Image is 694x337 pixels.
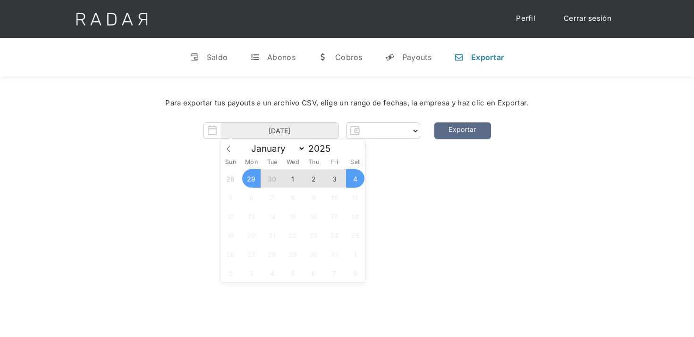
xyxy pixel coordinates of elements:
div: Abonos [267,52,296,62]
span: October 22, 2025 [284,226,302,244]
span: Fri [324,159,345,165]
span: October 14, 2025 [263,207,281,225]
div: Cobros [335,52,363,62]
select: Month [246,143,305,155]
span: October 30, 2025 [305,245,323,263]
span: November 4, 2025 [263,264,281,282]
span: November 8, 2025 [346,264,364,282]
span: September 30, 2025 [263,169,281,188]
span: October 7, 2025 [263,188,281,207]
span: October 12, 2025 [221,207,240,225]
span: October 25, 2025 [346,226,364,244]
span: November 7, 2025 [325,264,344,282]
input: Year [305,143,339,154]
div: Saldo [207,52,228,62]
a: Perfil [507,9,545,28]
span: October 6, 2025 [242,188,261,207]
span: October 3, 2025 [325,169,344,188]
span: October 9, 2025 [305,188,323,207]
span: October 13, 2025 [242,207,261,225]
div: v [190,52,199,62]
span: October 20, 2025 [242,226,261,244]
div: Para exportar tus payouts a un archivo CSV, elige un rango de fechas, la empresa y haz clic en Ex... [28,98,666,109]
span: October 23, 2025 [305,226,323,244]
span: September 28, 2025 [221,169,240,188]
div: n [454,52,464,62]
span: October 1, 2025 [284,169,302,188]
span: October 4, 2025 [346,169,364,188]
div: Payouts [402,52,432,62]
span: November 1, 2025 [346,245,364,263]
span: October 8, 2025 [284,188,302,207]
div: t [250,52,260,62]
span: October 21, 2025 [263,226,281,244]
span: October 18, 2025 [346,207,364,225]
span: Thu [303,159,324,165]
span: October 26, 2025 [221,245,240,263]
span: November 5, 2025 [284,264,302,282]
span: October 17, 2025 [325,207,344,225]
span: November 2, 2025 [221,264,240,282]
a: Exportar [434,122,491,139]
span: Sun [220,159,241,165]
span: October 10, 2025 [325,188,344,207]
span: November 3, 2025 [242,264,261,282]
span: October 11, 2025 [346,188,364,207]
span: October 5, 2025 [221,188,240,207]
span: October 19, 2025 [221,226,240,244]
span: October 2, 2025 [305,169,323,188]
span: Sat [345,159,365,165]
div: y [385,52,395,62]
span: October 16, 2025 [305,207,323,225]
span: October 24, 2025 [325,226,344,244]
span: Tue [262,159,282,165]
span: October 31, 2025 [325,245,344,263]
span: September 29, 2025 [242,169,261,188]
span: October 27, 2025 [242,245,261,263]
span: Wed [282,159,303,165]
div: Exportar [471,52,504,62]
span: October 15, 2025 [284,207,302,225]
div: w [318,52,328,62]
form: Form [203,122,420,139]
a: Cerrar sesión [554,9,621,28]
span: Mon [241,159,262,165]
span: October 29, 2025 [284,245,302,263]
span: October 28, 2025 [263,245,281,263]
span: November 6, 2025 [305,264,323,282]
